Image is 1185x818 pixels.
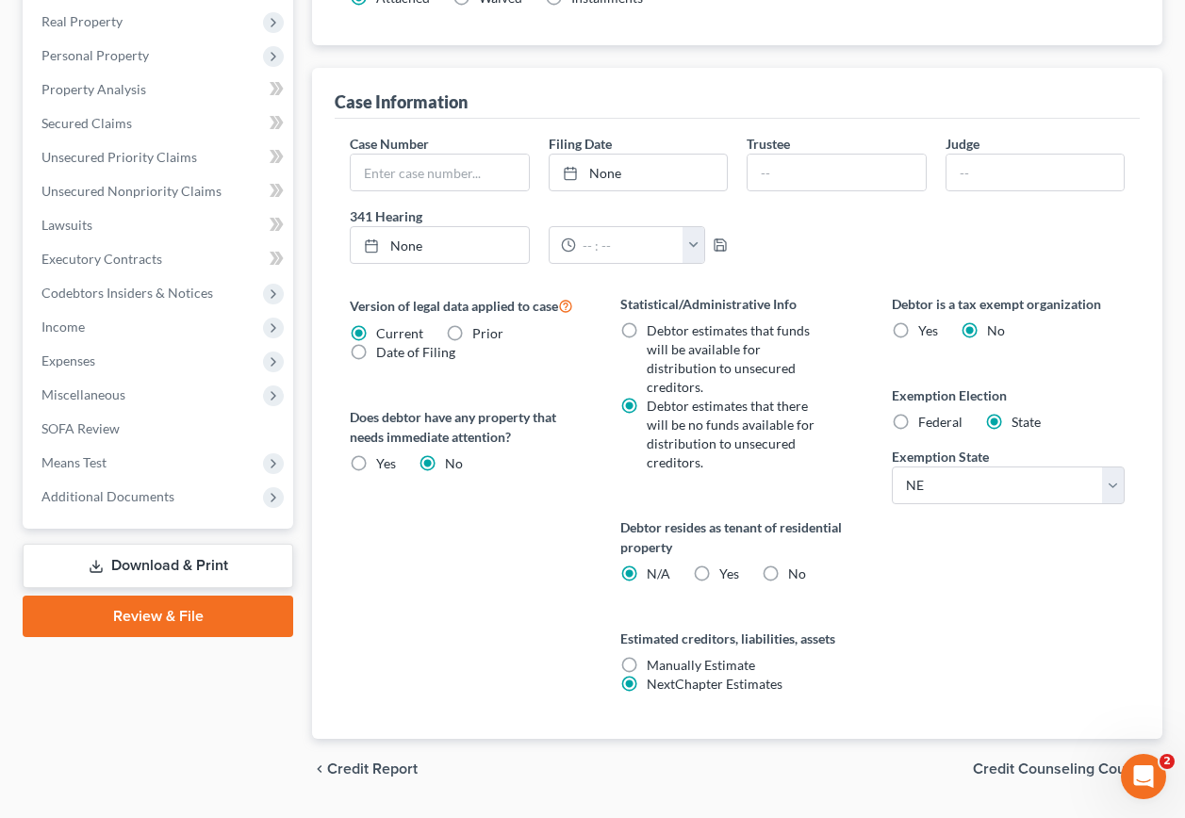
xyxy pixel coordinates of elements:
[946,155,1124,190] input: --
[892,447,989,466] label: Exemption State
[41,420,120,436] span: SOFA Review
[973,761,1147,777] span: Credit Counseling Course
[892,385,1125,405] label: Exemption Election
[350,134,429,154] label: Case Number
[1121,754,1166,799] iframe: Intercom live chat
[946,134,979,154] label: Judge
[26,412,293,446] a: SOFA Review
[26,242,293,276] a: Executory Contracts
[335,90,468,113] div: Case Information
[312,761,418,777] button: chevron_left Credit Report
[26,174,293,208] a: Unsecured Nonpriority Claims
[26,140,293,174] a: Unsecured Priority Claims
[647,565,670,581] span: N/A
[41,352,95,368] span: Expenses
[327,761,418,777] span: Credit Report
[340,206,737,226] label: 341 Hearing
[472,325,503,341] span: Prior
[550,155,727,190] a: None
[719,565,739,581] span: Yes
[41,81,146,97] span: Property Analysis
[973,761,1162,777] button: Credit Counseling Course chevron_right
[26,73,293,106] a: Property Analysis
[41,183,222,199] span: Unsecured Nonpriority Claims
[576,227,683,263] input: -- : --
[445,455,463,471] span: No
[41,319,85,335] span: Income
[23,544,293,588] a: Download & Print
[748,155,925,190] input: --
[41,488,174,504] span: Additional Documents
[747,134,790,154] label: Trustee
[41,386,125,402] span: Miscellaneous
[312,761,327,777] i: chevron_left
[620,629,853,648] label: Estimated creditors, liabilities, assets
[41,13,123,29] span: Real Property
[918,414,963,430] span: Federal
[987,322,1005,338] span: No
[41,115,132,131] span: Secured Claims
[41,454,107,470] span: Means Test
[41,47,149,63] span: Personal Property
[41,217,92,233] span: Lawsuits
[26,208,293,242] a: Lawsuits
[41,285,213,301] span: Codebtors Insiders & Notices
[41,149,197,165] span: Unsecured Priority Claims
[918,322,938,338] span: Yes
[1012,414,1041,430] span: State
[376,325,423,341] span: Current
[647,322,810,395] span: Debtor estimates that funds will be available for distribution to unsecured creditors.
[26,106,293,140] a: Secured Claims
[351,227,528,263] a: None
[23,596,293,637] a: Review & File
[788,565,806,581] span: No
[549,134,612,154] label: Filing Date
[620,517,853,557] label: Debtor resides as tenant of residential property
[350,294,583,317] label: Version of legal data applied to case
[647,676,782,692] span: NextChapter Estimates
[376,455,396,471] span: Yes
[647,398,815,470] span: Debtor estimates that there will be no funds available for distribution to unsecured creditors.
[376,344,455,360] span: Date of Filing
[351,155,528,190] input: Enter case number...
[350,407,583,447] label: Does debtor have any property that needs immediate attention?
[41,251,162,267] span: Executory Contracts
[647,657,755,673] span: Manually Estimate
[1160,754,1175,769] span: 2
[892,294,1125,314] label: Debtor is a tax exempt organization
[620,294,853,314] label: Statistical/Administrative Info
